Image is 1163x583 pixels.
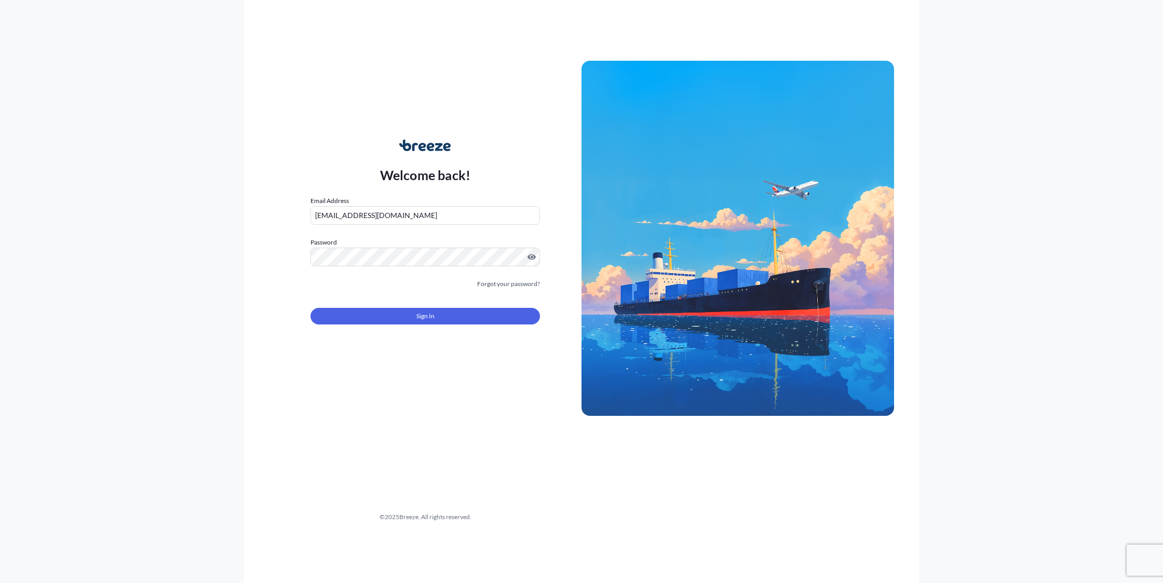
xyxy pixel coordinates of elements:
[269,512,581,522] div: © 2025 Breeze. All rights reserved.
[416,311,435,321] span: Sign In
[310,206,540,225] input: example@gmail.com
[310,308,540,324] button: Sign In
[581,61,894,416] img: Ship illustration
[477,279,540,289] a: Forgot your password?
[528,253,536,261] button: Show password
[380,167,471,183] p: Welcome back!
[310,196,349,206] label: Email Address
[310,237,540,248] label: Password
